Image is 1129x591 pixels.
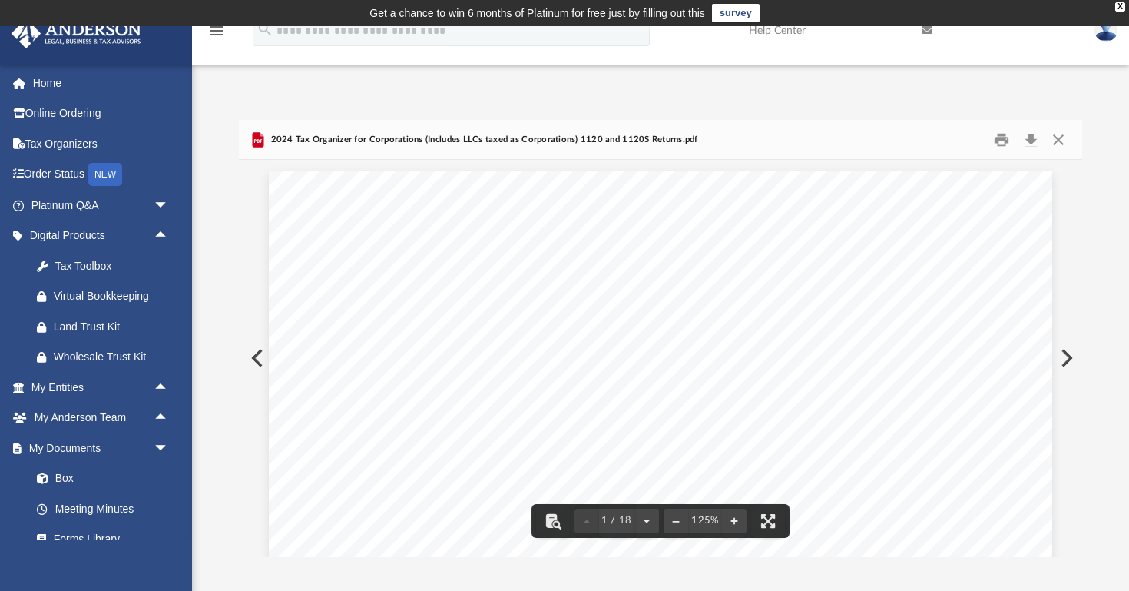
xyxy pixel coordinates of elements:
button: Print [987,128,1018,151]
a: Tax Organizers [11,128,192,159]
div: Wholesale Trust Kit [54,347,173,367]
span: • Enter all 2024 information. If any information does not apply to you or is incorrect, [316,476,781,489]
a: Virtual Bookkeeping [22,281,192,312]
span: arrow_drop_down [154,190,184,221]
a: Online Ordering [11,98,192,129]
div: Document Viewer [239,160,1082,556]
span: • See the list below for examples. [316,552,499,565]
a: Box [22,463,177,494]
a: menu [207,29,226,40]
button: Next File [1048,337,1082,380]
span: Dear Tax Client, [316,319,408,332]
div: Virtual Bookkeeping [54,287,173,306]
span: arrow_drop_down [154,433,184,464]
span: arrow_drop_up [154,221,184,252]
div: Get a chance to win 6 months of Platinum for free just by filling out this [369,4,705,22]
button: Zoom in [722,504,747,538]
a: Digital Productsarrow_drop_up [11,221,192,251]
img: Anderson Advisors Platinum Portal [7,18,146,48]
a: Meeting Minutes [22,493,184,524]
a: My Anderson Teamarrow_drop_up [11,403,184,433]
div: Current zoom level [688,516,722,526]
a: survey [712,4,760,22]
button: Next page [634,504,659,538]
button: Zoom out [664,504,688,538]
span: official documentation. [316,386,443,399]
span: return for 2024. Please fill the Tax Organizer to the best of your ability. Enter all 2024 inform... [316,367,1001,380]
a: Order StatusNEW [11,159,192,191]
span: 2024 Tax Organizer for Corporations (Includes LLCs taxed as Corporations) 1120 and 1120S Returns.pdf [267,133,698,147]
i: search [257,21,273,38]
div: Preview [239,120,1082,557]
button: 1 / 18 [599,504,634,538]
a: Forms Library [22,524,177,555]
div: close [1115,2,1125,12]
a: Home [11,68,192,98]
a: Land Trust Kit [22,311,192,342]
button: Enter fullscreen [751,504,785,538]
span: This Tax Organizer is designed to help you gather the tax information needed for [PERSON_NAME] Ad... [316,347,1026,360]
a: Tax Toolbox [22,251,192,281]
span: please draw a line through it or make necessary changes. [323,494,636,507]
a: Wholesale Trust Kit [22,342,192,373]
a: My Documentsarrow_drop_down [11,433,184,463]
span: Complete the Tax Organizer [316,455,494,469]
button: Toggle findbar [536,504,570,538]
button: Previous File [239,337,273,380]
button: Download [1017,128,1045,151]
a: Platinum Q&Aarrow_drop_down [11,190,192,221]
a: My Entitiesarrow_drop_up [11,372,192,403]
span: 1 / 18 [599,516,634,526]
span: Gather your supporting documents and make copies [316,532,648,546]
span: Note: To ensure your privacy, please do not submit your Tax Organizer or supporting documents via... [314,417,880,430]
img: User Pic [1094,19,1117,42]
span: arrow_drop_up [154,403,184,434]
div: Land Trust Kit [54,317,173,337]
span: arrow_drop_up [154,372,184,403]
button: Close [1045,128,1072,151]
div: NEW [88,163,122,186]
i: menu [207,22,226,40]
div: File preview [239,160,1082,556]
div: Tax Toolbox [54,257,173,276]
